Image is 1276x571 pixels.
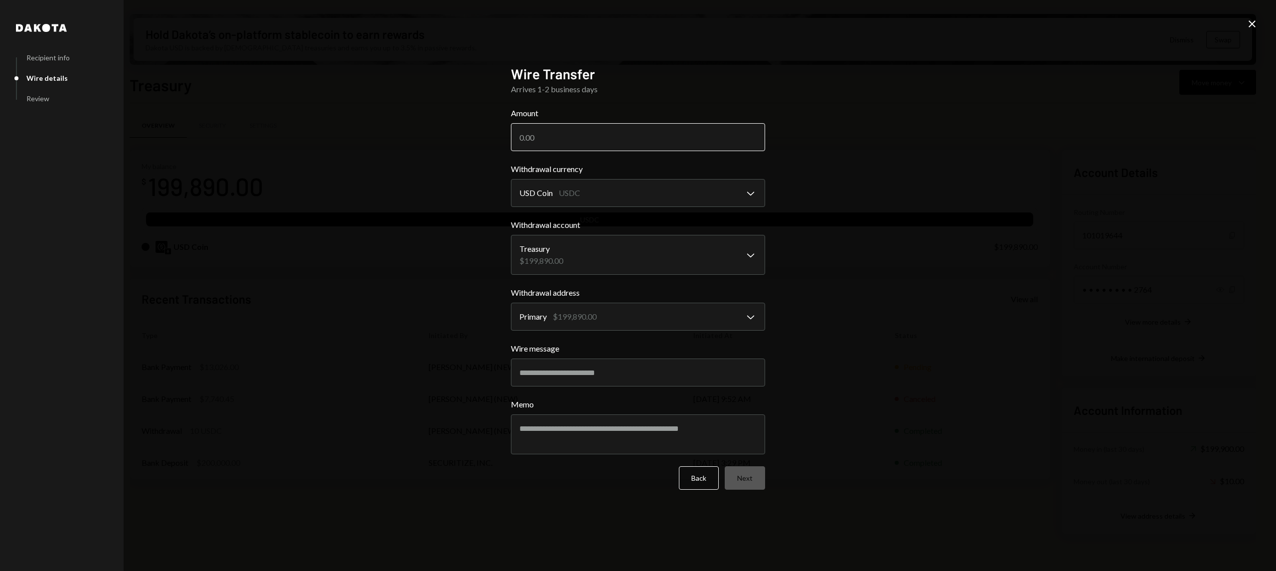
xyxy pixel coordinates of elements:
[511,107,765,119] label: Amount
[511,163,765,175] label: Withdrawal currency
[511,64,765,84] h2: Wire Transfer
[511,83,765,95] div: Arrives 1-2 business days
[511,123,765,151] input: 0.00
[553,311,597,323] div: $199,890.00
[679,466,719,490] button: Back
[511,303,765,331] button: Withdrawal address
[559,187,580,199] div: USDC
[511,179,765,207] button: Withdrawal currency
[511,287,765,299] label: Withdrawal address
[26,74,68,82] div: Wire details
[511,219,765,231] label: Withdrawal account
[511,343,765,355] label: Wire message
[511,398,765,410] label: Memo
[511,235,765,275] button: Withdrawal account
[26,53,70,62] div: Recipient info
[26,94,49,103] div: Review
